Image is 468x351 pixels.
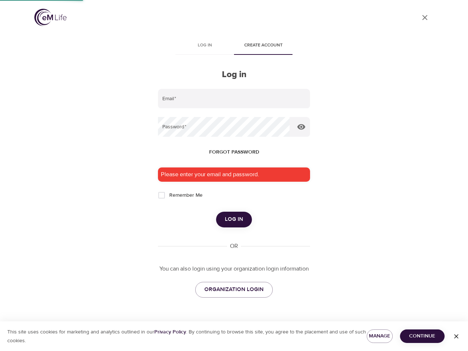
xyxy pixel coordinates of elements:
[209,148,259,157] span: Forgot password
[206,146,262,159] button: Forgot password
[225,215,243,224] span: Log in
[158,37,310,55] div: disabled tabs example
[416,9,434,26] a: close
[367,329,393,343] button: Manage
[34,9,67,26] img: logo
[169,192,203,199] span: Remember Me
[158,69,310,80] h2: Log in
[373,332,387,341] span: Manage
[158,167,310,182] div: Please enter your email and password.
[227,242,241,250] div: OR
[195,282,273,297] a: ORGANIZATION LOGIN
[400,329,445,343] button: Continue
[204,285,264,294] span: ORGANIZATION LOGIN
[180,42,230,49] span: Log in
[158,265,310,273] p: You can also login using your organization login information
[238,42,288,49] span: Create account
[406,332,439,341] span: Continue
[216,212,252,227] button: Log in
[154,329,186,335] a: Privacy Policy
